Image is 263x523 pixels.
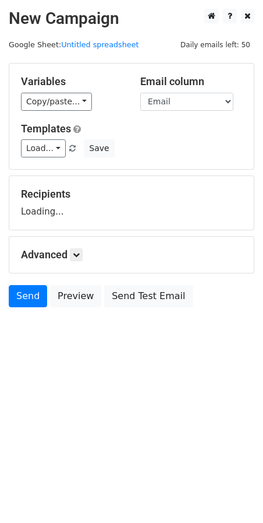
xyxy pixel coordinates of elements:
a: Untitled spreadsheet [61,40,138,49]
button: Save [84,139,114,157]
a: Templates [21,122,71,135]
h5: Email column [140,75,242,88]
a: Send [9,285,47,307]
small: Google Sheet: [9,40,139,49]
h5: Variables [21,75,123,88]
a: Load... [21,139,66,157]
a: Preview [50,285,101,307]
h5: Recipients [21,188,242,201]
h5: Advanced [21,248,242,261]
a: Send Test Email [104,285,193,307]
span: Daily emails left: 50 [176,38,254,51]
a: Daily emails left: 50 [176,40,254,49]
h2: New Campaign [9,9,254,29]
a: Copy/paste... [21,93,92,111]
div: Loading... [21,188,242,218]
